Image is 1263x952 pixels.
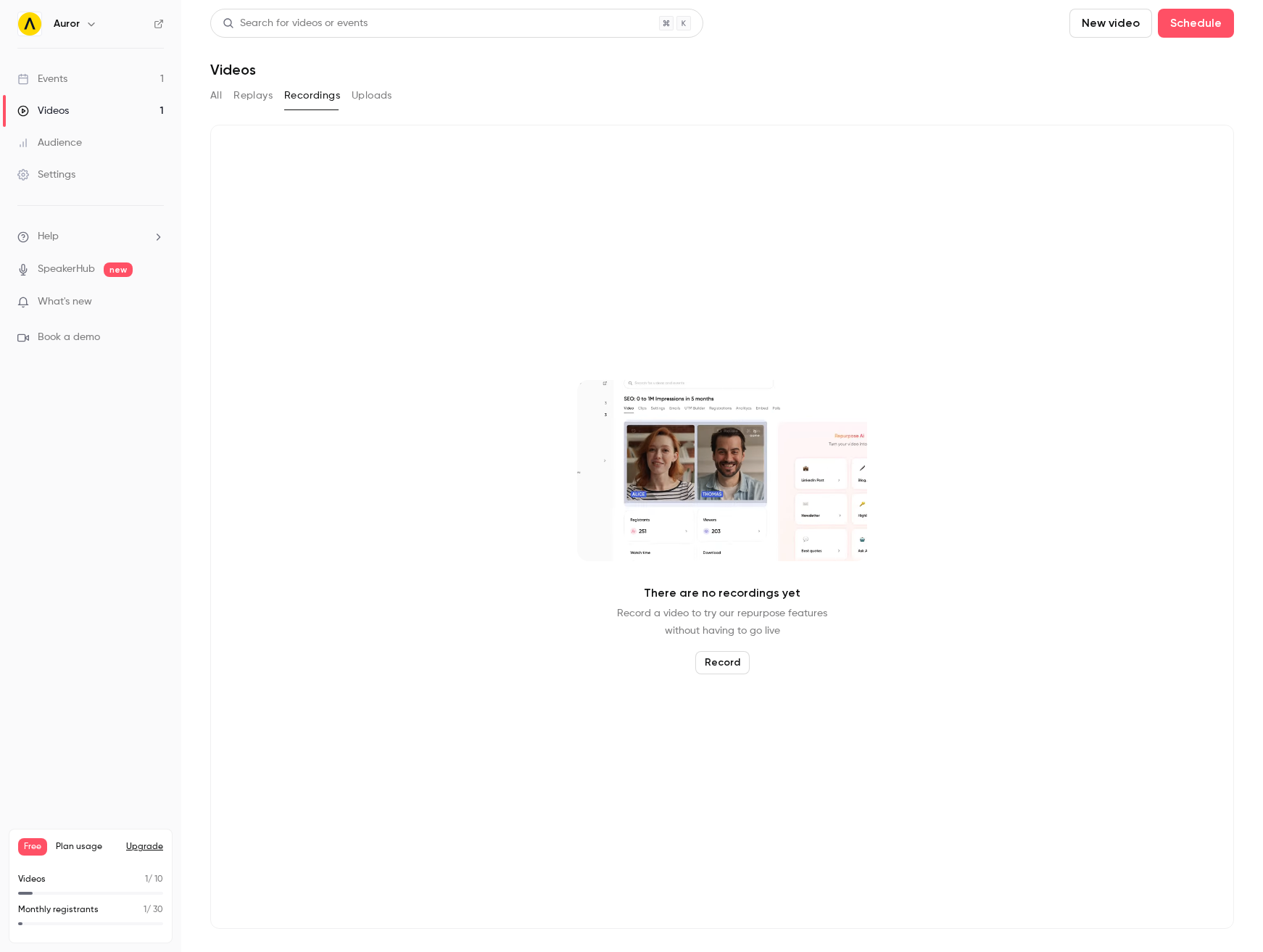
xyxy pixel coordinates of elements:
[18,873,46,886] p: Videos
[144,906,146,914] span: 1
[18,838,47,856] span: Free
[644,584,800,602] p: There are no recordings yet
[17,136,82,150] div: Audience
[38,229,59,244] span: Help
[352,84,392,107] button: Uploads
[1069,9,1152,38] button: New video
[17,72,67,86] div: Events
[233,84,273,107] button: Replays
[145,875,148,884] span: 1
[210,9,1234,943] section: Videos
[210,84,222,107] button: All
[38,330,100,345] span: Book a demo
[17,167,75,182] div: Settings
[284,84,340,107] button: Recordings
[38,262,95,277] a: SpeakerHub
[223,16,368,31] div: Search for videos or events
[617,605,827,640] p: Record a video to try our repurpose features without having to go live
[56,841,117,853] span: Plan usage
[1158,9,1234,38] button: Schedule
[210,61,256,78] h1: Videos
[54,17,80,31] h6: Auror
[17,229,164,244] li: help-dropdown-opener
[38,294,92,310] span: What's new
[126,841,163,853] button: Upgrade
[18,12,41,36] img: Auror
[144,903,163,916] p: / 30
[104,262,133,277] span: new
[145,873,163,886] p: / 10
[18,903,99,916] p: Monthly registrants
[17,104,69,118] div: Videos
[146,296,164,309] iframe: Noticeable Trigger
[695,651,750,674] button: Record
